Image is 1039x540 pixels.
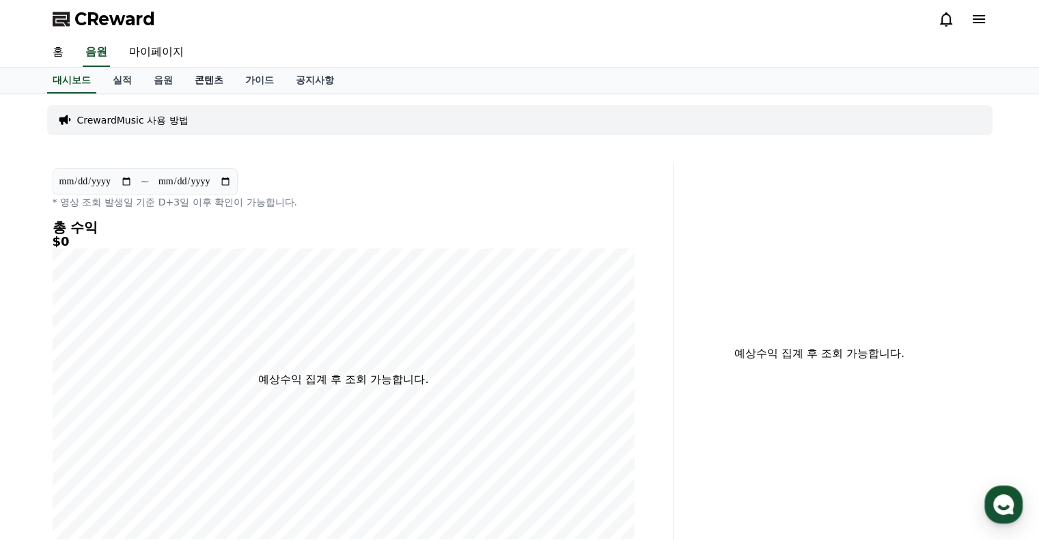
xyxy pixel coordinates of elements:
span: 설정 [211,447,227,458]
a: CReward [53,8,155,30]
a: 홈 [4,427,90,461]
span: 대화 [125,448,141,459]
a: 마이페이지 [118,38,195,67]
p: 예상수익 집계 후 조회 가능합니다. [684,345,954,362]
a: 가이드 [234,68,285,94]
span: 홈 [43,447,51,458]
h5: $0 [53,235,635,248]
a: 대화 [90,427,176,461]
a: 음원 [83,38,110,67]
a: CrewardMusic 사용 방법 [77,113,189,127]
a: 대시보드 [47,68,96,94]
a: 공지사항 [285,68,345,94]
p: 예상수익 집계 후 조회 가능합니다. [258,371,428,388]
a: 실적 [102,68,143,94]
a: 홈 [42,38,74,67]
span: CReward [74,8,155,30]
a: 음원 [143,68,184,94]
a: 설정 [176,427,262,461]
h4: 총 수익 [53,220,635,235]
p: ~ [141,173,150,190]
p: * 영상 조회 발생일 기준 D+3일 이후 확인이 가능합니다. [53,195,635,209]
a: 콘텐츠 [184,68,234,94]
